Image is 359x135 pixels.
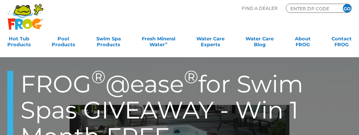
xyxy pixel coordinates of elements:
a: Water CareExperts [196,33,225,48]
input: Zip Code Form [290,5,334,12]
sup: ∞ [165,41,167,45]
a: Swim SpaProducts [96,33,121,48]
a: Hot TubProducts [7,33,31,48]
a: AboutFROG [295,33,311,48]
a: Fresh MineralWater∞ [142,33,175,48]
sup: ® [91,66,106,88]
a: ContactFROG [332,33,352,48]
sup: ® [184,66,198,88]
p: Find A Dealer [242,4,278,13]
input: GO [343,4,351,12]
a: Water CareBlog [245,33,274,48]
a: PoolProducts [52,33,75,48]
